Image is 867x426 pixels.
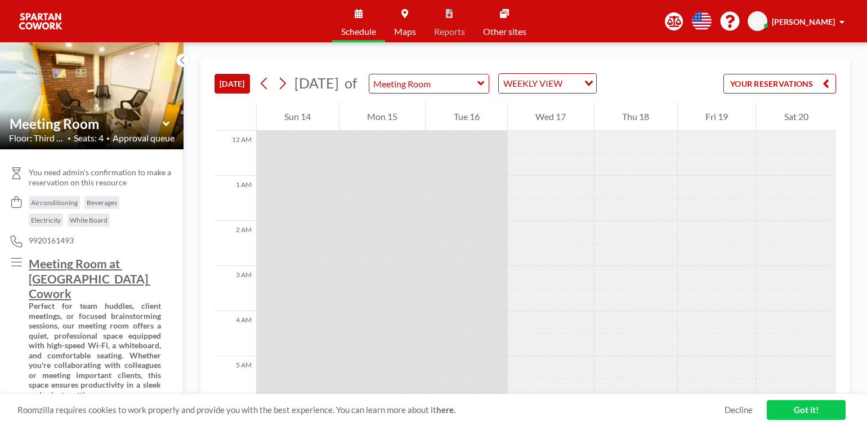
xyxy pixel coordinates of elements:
button: YOUR RESERVATIONS [723,74,836,94]
span: Seats: 4 [74,132,104,144]
span: Schedule [341,27,376,36]
div: 12 AM [214,131,256,176]
div: Fri 19 [678,103,756,131]
strong: Perfect for team huddles, client meetings, or focused brainstorming sessions, our meeting room of... [29,301,163,400]
div: Sun 14 [257,103,339,131]
a: here. [436,405,455,415]
div: Wed 17 [508,103,594,131]
div: Mon 15 [339,103,426,131]
div: 3 AM [214,266,256,311]
span: Maps [394,27,416,36]
div: 1 AM [214,176,256,221]
div: Sat 20 [756,103,836,131]
div: Search for option [499,74,596,93]
img: organization-logo [18,10,63,33]
span: Electricity [31,216,61,224]
span: [PERSON_NAME] [772,17,835,26]
span: [DATE] [294,74,339,91]
div: 5 AM [214,356,256,401]
span: Floor: Third Flo... [9,132,65,144]
span: of [345,74,357,92]
span: • [106,135,110,142]
span: Approval queue [113,132,175,144]
a: Decline [725,405,753,415]
input: Search for option [566,76,578,91]
div: 4 AM [214,311,256,356]
a: Got it! [767,400,846,420]
span: Beverages [87,198,117,207]
button: [DATE] [214,74,250,94]
span: • [68,135,71,142]
span: Other sites [483,27,526,36]
input: Meeting Room [369,74,477,93]
span: WEEKLY VIEW [501,76,565,91]
div: Tue 16 [426,103,507,131]
input: Meeting Room [10,116,163,132]
span: Roomzilla requires cookies to work properly and provide you with the best experience. You can lea... [17,405,725,415]
span: AK [752,16,763,26]
u: Meeting Room at [GEOGRAPHIC_DATA] Cowork [29,256,150,300]
span: 9920161493 [29,236,74,246]
span: White Board [70,216,108,224]
span: You need admin's confirmation to make a reservation on this resource [29,167,175,187]
div: Thu 18 [595,103,677,131]
span: Airconditioning [31,198,78,207]
span: Reports [434,27,465,36]
div: 2 AM [214,221,256,266]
